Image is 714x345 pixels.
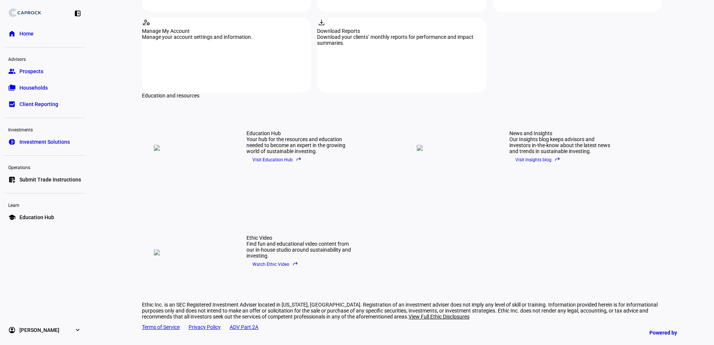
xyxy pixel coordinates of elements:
[19,326,59,334] span: [PERSON_NAME]
[509,130,614,136] div: News and Insights
[246,241,351,259] div: Find fun and educational video content from our in-house studio around sustainability and investing.
[142,34,311,40] div: Manage your account settings and information.
[317,34,486,46] div: Download your clients’ monthly reports for performance and impact summaries.
[4,80,85,95] a: folder_copyHouseholds
[4,64,85,79] a: groupProspects
[8,68,16,75] eth-mat-symbol: group
[4,53,85,64] div: Advisors
[292,261,298,267] eth-mat-symbol: reply
[8,138,16,146] eth-mat-symbol: pie_chart
[19,214,54,221] span: Education Hub
[4,134,85,149] a: pie_chartInvestment Solutions
[246,136,351,154] div: Your hub for the resources and education needed to become an expert in the growing world of susta...
[142,28,311,34] div: Manage My Account
[230,324,258,330] a: ADV Part 2A
[252,259,298,270] span: Watch Ethic Video
[19,138,70,146] span: Investment Solutions
[4,162,85,172] div: Operations
[4,124,85,134] div: Investments
[509,154,566,165] button: Visit insights blogreply
[8,100,16,108] eth-mat-symbol: bid_landscape
[154,249,229,255] img: ethic-video.png
[19,100,58,108] span: Client Reporting
[296,156,302,162] eth-mat-symbol: reply
[246,259,351,270] a: Watch Ethic Videoreply
[4,26,85,41] a: homeHome
[19,68,43,75] span: Prospects
[246,259,304,270] button: Watch Ethic Videoreply
[142,18,151,27] mat-icon: manage_accounts
[154,145,229,151] img: education-hub.png
[19,84,48,91] span: Households
[142,302,662,320] div: Ethic Inc. is an SEC Registered Investment Adviser located in [US_STATE], [GEOGRAPHIC_DATA]. Regi...
[246,154,308,165] button: Visit Education Hubreply
[252,154,302,165] span: Visit Education Hub
[509,154,614,165] a: Visit insights blogreply
[19,176,81,183] span: Submit Trade Instructions
[246,130,351,136] div: Education Hub
[417,145,491,151] img: news.png
[8,176,16,183] eth-mat-symbol: list_alt_add
[317,28,486,34] div: Download Reports
[4,199,85,210] div: Learn
[509,136,614,154] div: Our Insights blog keeps advisors and investors in-the-know about the latest news and trends in su...
[8,84,16,91] eth-mat-symbol: folder_copy
[4,97,85,112] a: bid_landscapeClient Reporting
[8,30,16,37] eth-mat-symbol: home
[74,10,81,17] eth-mat-symbol: left_panel_close
[142,93,662,99] div: Education and resources
[409,314,469,320] span: View Full Ethic Disclosures
[246,154,351,165] a: Visit Education Hubreply
[8,214,16,221] eth-mat-symbol: school
[246,235,351,241] div: Ethic Video
[189,324,221,330] a: Privacy Policy
[646,326,703,339] a: Powered by
[8,326,16,334] eth-mat-symbol: account_circle
[555,156,561,162] eth-mat-symbol: reply
[142,324,180,330] a: Terms of Service
[515,154,561,165] span: Visit insights blog
[74,326,81,334] eth-mat-symbol: expand_more
[317,18,326,27] mat-icon: download
[19,30,34,37] span: Home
